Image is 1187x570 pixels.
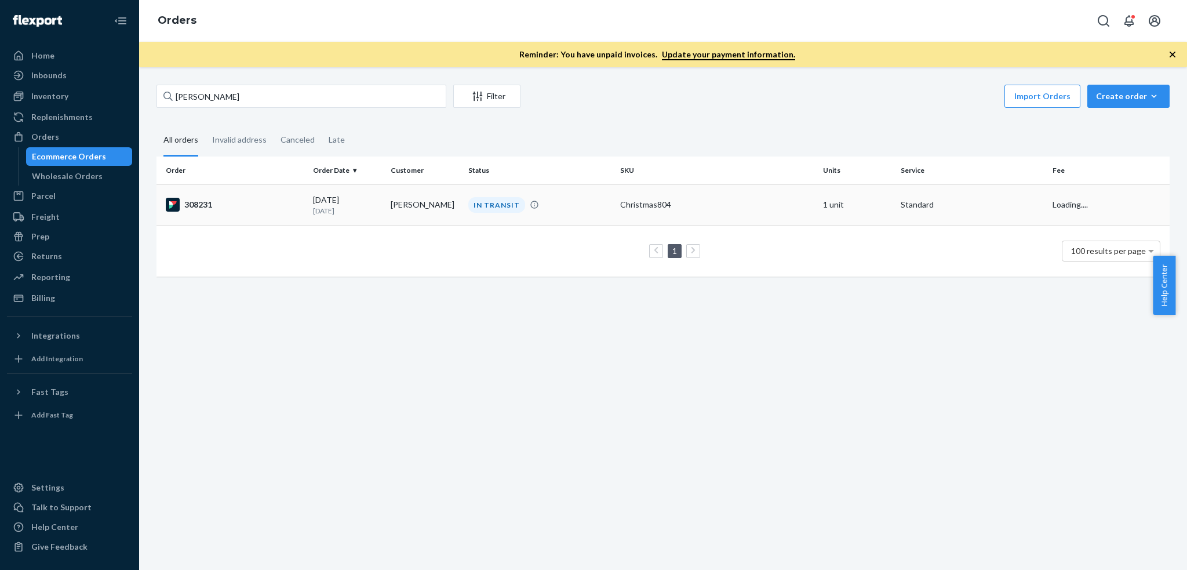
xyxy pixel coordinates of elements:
th: SKU [616,157,818,184]
th: Service [896,157,1048,184]
div: Late [329,125,345,155]
div: Filter [454,90,520,102]
button: Close Navigation [109,9,132,32]
button: Fast Tags [7,383,132,401]
div: Ecommerce Orders [32,151,106,162]
ol: breadcrumbs [148,4,206,38]
div: IN TRANSIT [468,197,525,213]
div: Orders [31,131,59,143]
div: Wholesale Orders [32,170,103,182]
div: Fast Tags [31,386,68,398]
div: Home [31,50,54,61]
a: Help Center [7,518,132,536]
button: Filter [453,85,520,108]
th: Order [156,157,308,184]
a: Parcel [7,187,132,205]
p: [DATE] [313,206,381,216]
div: Help Center [31,521,78,533]
div: Christmas804 [620,199,814,210]
a: Orders [158,14,196,27]
a: Home [7,46,132,65]
button: Open notifications [1117,9,1141,32]
a: Ecommerce Orders [26,147,133,166]
a: Billing [7,289,132,307]
a: Settings [7,478,132,497]
a: Prep [7,227,132,246]
td: [PERSON_NAME] [386,184,464,225]
p: Standard [901,199,1043,210]
a: Orders [7,128,132,146]
div: Integrations [31,330,80,342]
div: Freight [31,211,60,223]
button: Import Orders [1004,85,1080,108]
img: Flexport logo [13,15,62,27]
div: Customer [391,165,459,175]
div: Invalid address [212,125,267,155]
a: Freight [7,208,132,226]
a: Talk to Support [7,498,132,517]
input: Search orders [156,85,446,108]
div: Inbounds [31,70,67,81]
div: All orders [163,125,198,157]
div: Reporting [31,271,70,283]
button: Open Search Box [1092,9,1115,32]
span: 100 results per page [1071,246,1146,256]
td: 1 unit [818,184,896,225]
p: Reminder: You have unpaid invoices. [519,49,795,60]
a: Inbounds [7,66,132,85]
div: Create order [1096,90,1161,102]
a: Add Fast Tag [7,406,132,424]
a: Update your payment information. [662,49,795,60]
button: Give Feedback [7,538,132,556]
div: Inventory [31,90,68,102]
div: Canceled [281,125,315,155]
button: Open account menu [1143,9,1166,32]
div: [DATE] [313,194,381,216]
a: Page 1 is your current page [670,246,679,256]
div: Returns [31,250,62,262]
div: Add Integration [31,354,83,364]
div: Replenishments [31,111,93,123]
th: Units [818,157,896,184]
a: Replenishments [7,108,132,126]
div: Billing [31,292,55,304]
div: 308231 [166,198,304,212]
td: Loading.... [1048,184,1170,225]
a: Reporting [7,268,132,286]
button: Help Center [1153,256,1175,315]
a: Wholesale Orders [26,167,133,186]
button: Create order [1087,85,1170,108]
button: Integrations [7,326,132,345]
th: Status [464,157,616,184]
a: Add Integration [7,350,132,368]
div: Talk to Support [31,502,92,513]
div: Give Feedback [31,541,88,553]
th: Order Date [308,157,386,184]
div: Prep [31,231,49,242]
div: Parcel [31,190,56,202]
div: Add Fast Tag [31,410,73,420]
div: Settings [31,482,64,493]
a: Inventory [7,87,132,106]
a: Returns [7,247,132,266]
th: Fee [1048,157,1170,184]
